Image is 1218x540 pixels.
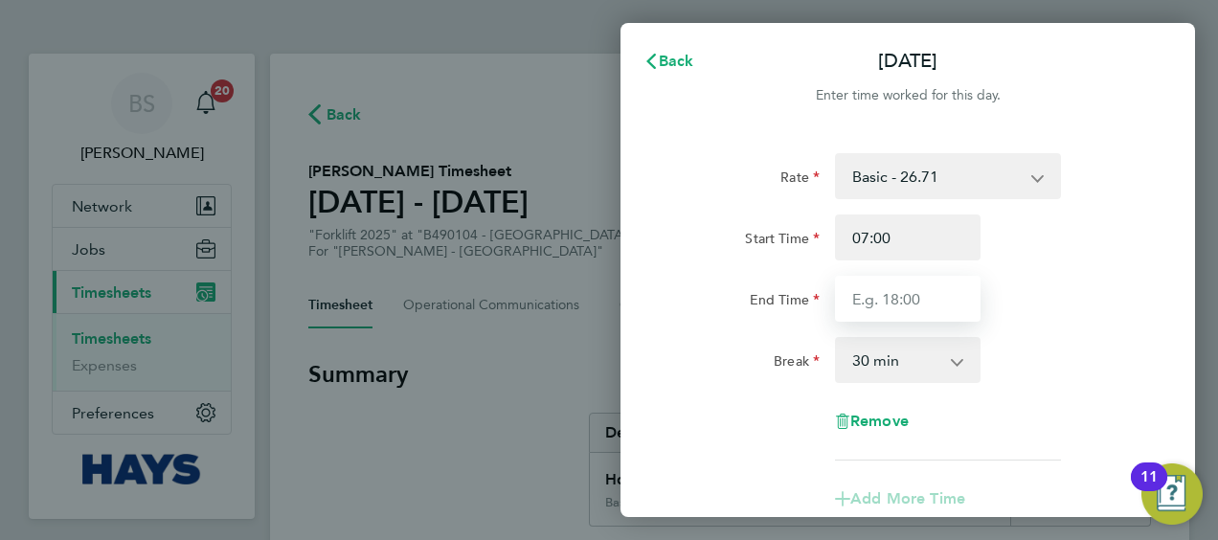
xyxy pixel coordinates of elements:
button: Back [624,42,713,80]
label: Start Time [745,230,820,253]
div: 11 [1140,477,1158,502]
span: Remove [850,412,909,430]
label: Rate [780,169,820,191]
p: [DATE] [878,48,937,75]
input: E.g. 18:00 [835,276,981,322]
button: Open Resource Center, 11 new notifications [1141,463,1203,525]
button: Remove [835,414,909,429]
span: Back [659,52,694,70]
label: Break [774,352,820,375]
input: E.g. 08:00 [835,214,981,260]
div: Enter time worked for this day. [620,84,1195,107]
label: End Time [750,291,820,314]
